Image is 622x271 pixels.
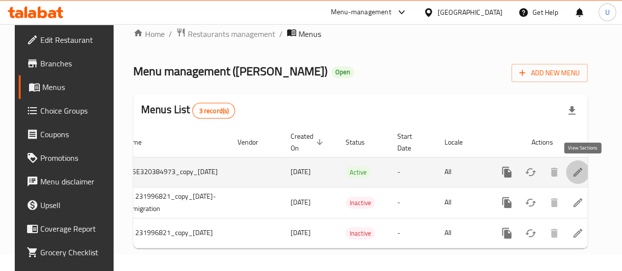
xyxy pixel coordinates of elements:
button: more [495,191,519,214]
span: Add New Menu [519,67,580,79]
a: View Sections [566,221,590,245]
span: Edit Restaurant [40,34,111,46]
span: Restaurants management [188,28,275,40]
span: Active [346,167,371,178]
a: Edit Restaurant [19,28,118,52]
a: Menus [19,75,118,99]
div: Open [331,66,354,78]
div: Export file [560,99,584,122]
td: Cn. 231996821_copy_[DATE]-cg migration [117,187,230,218]
a: Restaurants management [176,28,275,40]
span: Menu disclaimer [40,176,111,187]
th: Actions [487,127,597,157]
span: Created On [291,130,326,154]
div: Active [346,166,371,178]
a: Upsell [19,193,118,217]
td: All [437,187,487,218]
div: Total records count [192,103,235,119]
button: Delete menu [542,221,566,245]
span: Vendor [237,136,271,148]
a: Choice Groups [19,99,118,122]
span: U [605,7,609,18]
button: Change Status [519,191,542,214]
span: Name [124,136,154,148]
span: Inactive [346,197,375,209]
button: Add New Menu [511,64,588,82]
span: Coverage Report [40,223,111,235]
span: Menu management ( [PERSON_NAME] ) [133,60,327,82]
a: Grocery Checklist [19,241,118,264]
button: Change Status [519,221,542,245]
button: more [495,160,519,184]
td: All [437,218,487,248]
span: Branches [40,58,111,69]
span: Inactive [346,228,375,239]
span: [DATE] [291,226,311,239]
td: Cn. 231996821_copy_[DATE] [117,218,230,248]
span: Status [346,136,378,148]
a: Menu disclaimer [19,170,118,193]
td: All [437,157,487,187]
span: Promotions [40,152,111,164]
span: Coupons [40,128,111,140]
td: - [389,157,437,187]
span: Choice Groups [40,105,111,117]
a: Coupons [19,122,118,146]
a: Branches [19,52,118,75]
span: Start Date [397,130,425,154]
span: Upsell [40,199,111,211]
h2: Menus List [141,102,235,119]
td: CASE320384973_copy_[DATE] [117,157,230,187]
div: Menu-management [331,6,391,18]
span: 3 record(s) [193,106,235,116]
li: / [279,28,283,40]
a: Coverage Report [19,217,118,241]
button: Change Status [519,160,542,184]
span: Menus [298,28,321,40]
span: [DATE] [291,196,311,209]
button: Delete menu [542,191,566,214]
a: View Sections [566,191,590,214]
a: Promotions [19,146,118,170]
li: / [169,28,172,40]
td: - [389,218,437,248]
button: more [495,221,519,245]
span: [DATE] [291,165,311,178]
button: Delete menu [542,160,566,184]
div: Inactive [346,227,375,239]
a: Home [133,28,165,40]
td: - [389,187,437,218]
span: Menus [42,81,111,93]
span: Grocery Checklist [40,246,111,258]
div: [GEOGRAPHIC_DATA] [438,7,503,18]
nav: breadcrumb [133,28,588,40]
span: Open [331,68,354,76]
span: Locale [444,136,475,148]
table: enhanced table [69,127,597,248]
